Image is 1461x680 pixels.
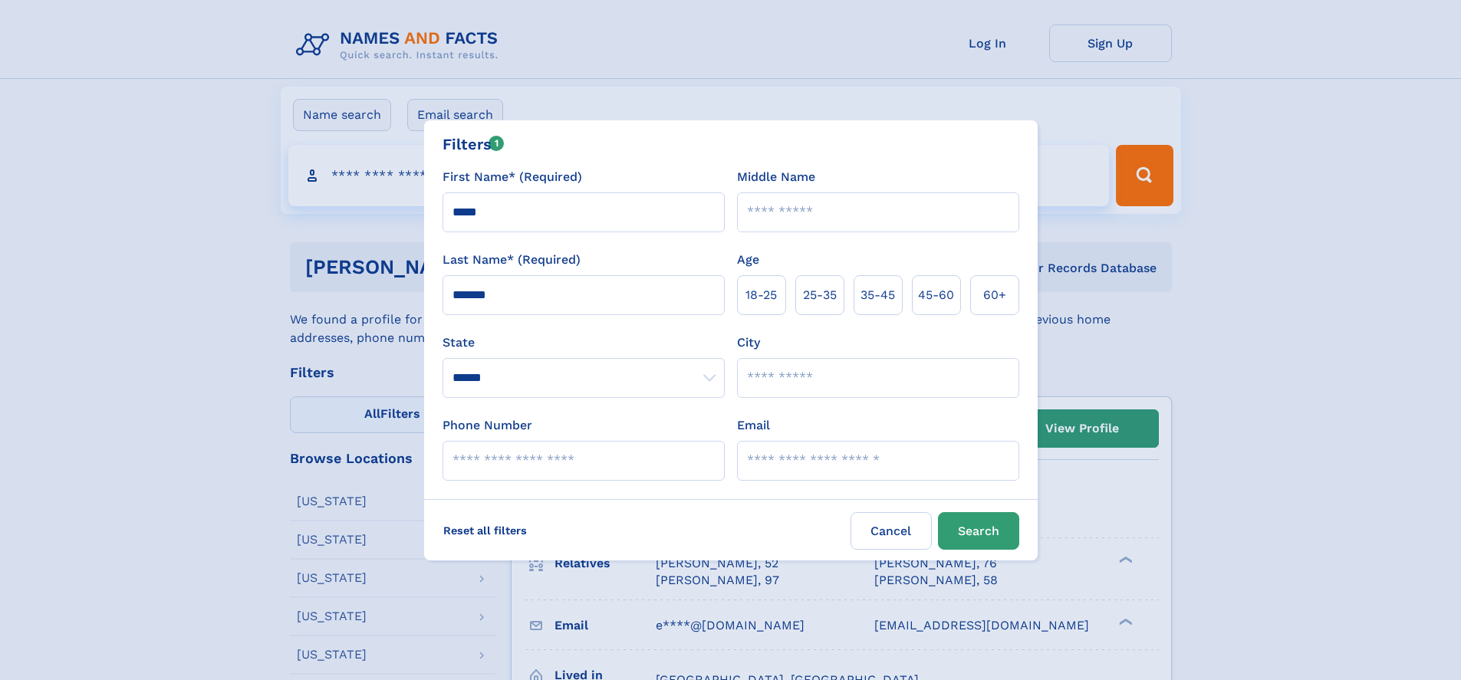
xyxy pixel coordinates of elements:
[443,251,581,269] label: Last Name* (Required)
[737,416,770,435] label: Email
[737,168,815,186] label: Middle Name
[443,168,582,186] label: First Name* (Required)
[737,333,760,352] label: City
[433,512,537,549] label: Reset all filters
[737,251,759,269] label: Age
[851,512,932,550] label: Cancel
[860,286,895,304] span: 35‑45
[443,133,505,156] div: Filters
[745,286,777,304] span: 18‑25
[938,512,1019,550] button: Search
[443,333,725,352] label: State
[918,286,954,304] span: 45‑60
[443,416,532,435] label: Phone Number
[983,286,1006,304] span: 60+
[803,286,837,304] span: 25‑35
